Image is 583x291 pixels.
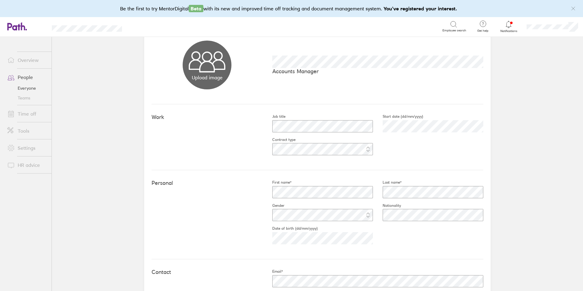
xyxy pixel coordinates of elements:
[384,5,457,12] b: You've registered your interest.
[442,29,466,32] span: Employee search
[473,29,493,33] span: Get help
[152,269,263,275] h4: Contact
[263,226,318,231] label: Date of birth (dd/mm/yyyy)
[263,203,284,208] label: Gender
[499,20,519,33] a: Notifications
[2,108,52,120] a: Time off
[2,93,52,103] a: Teams
[373,203,401,208] label: Nationality
[263,137,295,142] label: Contract type
[2,54,52,66] a: Overview
[263,269,283,274] label: Email*
[120,5,463,12] div: Be the first to try MentorDigital with its new and improved time off tracking and document manage...
[189,5,203,12] span: Beta
[2,83,52,93] a: Everyone
[263,114,285,119] label: Job title
[2,71,52,83] a: People
[272,68,483,74] p: Accounts Manager
[263,180,291,185] label: First name*
[152,180,263,186] h4: Personal
[152,114,263,120] h4: Work
[2,159,52,171] a: HR advice
[2,125,52,137] a: Tools
[499,29,519,33] span: Notifications
[373,180,402,185] label: Last name*
[2,142,52,154] a: Settings
[373,114,423,119] label: Start date (dd/mm/yyyy)
[138,23,154,29] div: Search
